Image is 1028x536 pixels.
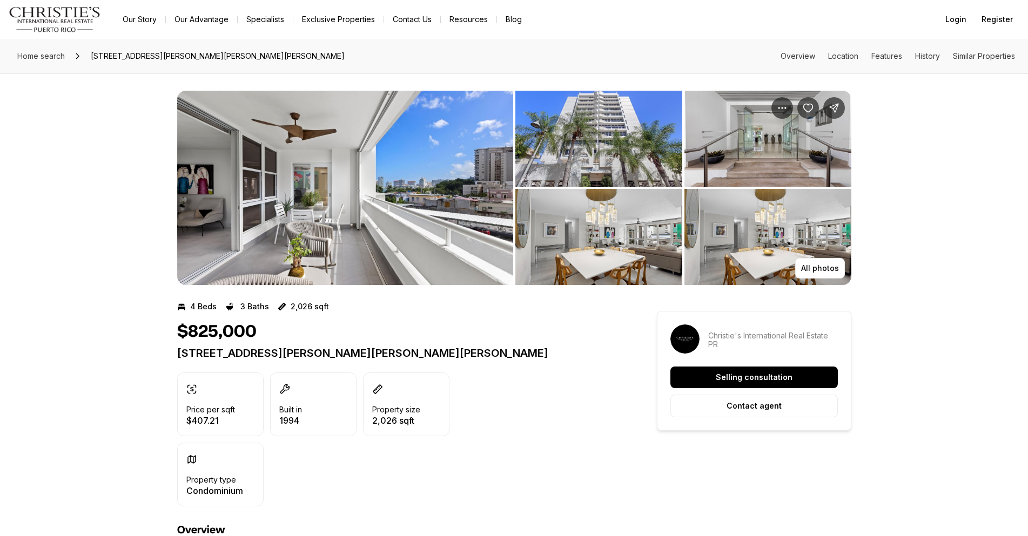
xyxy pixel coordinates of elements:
[291,302,329,311] p: 2,026 sqft
[372,416,420,425] p: 2,026 sqft
[177,91,513,285] button: View image gallery
[801,264,839,273] p: All photos
[797,97,819,119] button: Save Property: 613 AVE PONCE DE LEON #303
[186,405,235,414] p: Price per sqft
[225,298,269,315] button: 3 Baths
[114,12,165,27] a: Our Story
[177,322,257,342] h1: $825,000
[515,91,851,285] li: 2 of 7
[279,416,302,425] p: 1994
[684,189,851,285] button: View image gallery
[86,48,349,65] span: [STREET_ADDRESS][PERSON_NAME][PERSON_NAME][PERSON_NAME]
[708,331,838,349] p: Christie's International Real Estate PR
[975,9,1019,30] button: Register
[384,12,440,27] button: Contact Us
[166,12,237,27] a: Our Advantage
[13,48,69,65] a: Home search
[670,395,838,417] button: Contact agent
[982,15,1013,24] span: Register
[9,6,101,32] img: logo
[497,12,530,27] a: Blog
[828,51,858,60] a: Skip to: Location
[823,97,845,119] button: Share Property: 613 AVE PONCE DE LEON #303
[279,405,302,414] p: Built in
[915,51,940,60] a: Skip to: History
[441,12,496,27] a: Resources
[871,51,902,60] a: Skip to: Features
[372,405,420,414] p: Property size
[177,91,513,285] li: 1 of 7
[939,9,973,30] button: Login
[953,51,1015,60] a: Skip to: Similar Properties
[293,12,384,27] a: Exclusive Properties
[186,416,235,425] p: $407.21
[795,258,845,279] button: All photos
[771,97,793,119] button: Property options
[190,302,217,311] p: 4 Beds
[515,91,682,187] button: View image gallery
[17,51,65,60] span: Home search
[684,91,851,187] button: View image gallery
[186,486,243,495] p: Condominium
[781,52,1015,60] nav: Page section menu
[177,91,851,285] div: Listing Photos
[238,12,293,27] a: Specialists
[186,476,236,484] p: Property type
[727,402,782,410] p: Contact agent
[670,367,838,388] button: Selling consultation
[716,373,792,382] p: Selling consultation
[515,189,682,285] button: View image gallery
[945,15,966,24] span: Login
[240,302,269,311] p: 3 Baths
[177,347,618,359] p: [STREET_ADDRESS][PERSON_NAME][PERSON_NAME][PERSON_NAME]
[781,51,815,60] a: Skip to: Overview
